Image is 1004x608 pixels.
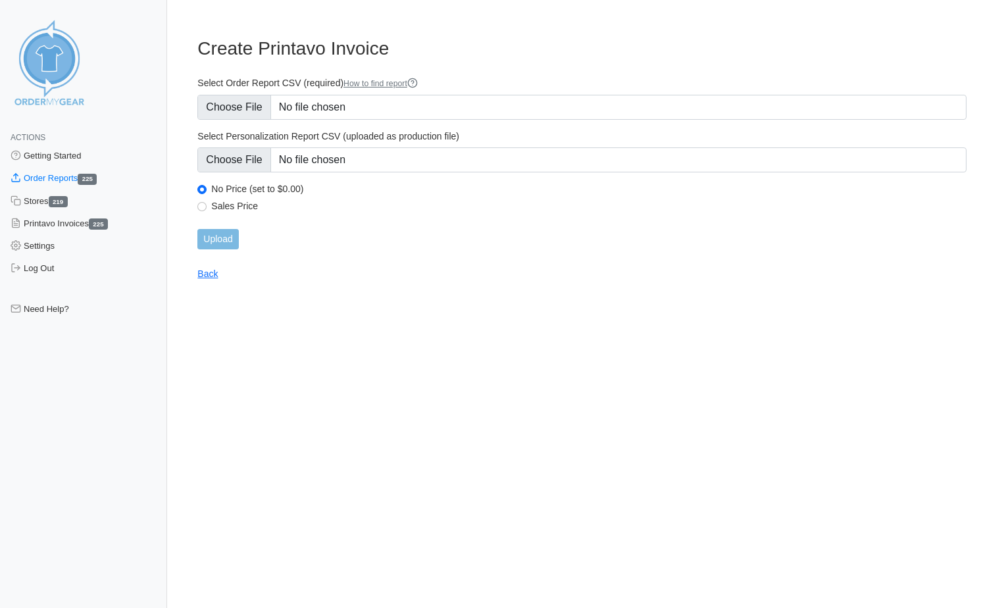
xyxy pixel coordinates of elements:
[211,200,966,212] label: Sales Price
[197,130,966,142] label: Select Personalization Report CSV (uploaded as production file)
[197,268,218,279] a: Back
[78,174,97,185] span: 225
[197,77,966,89] label: Select Order Report CSV (required)
[89,218,108,230] span: 225
[49,196,68,207] span: 219
[197,38,966,60] h3: Create Printavo Invoice
[11,133,45,142] span: Actions
[197,229,238,249] input: Upload
[211,183,966,195] label: No Price (set to $0.00)
[343,79,418,88] a: How to find report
